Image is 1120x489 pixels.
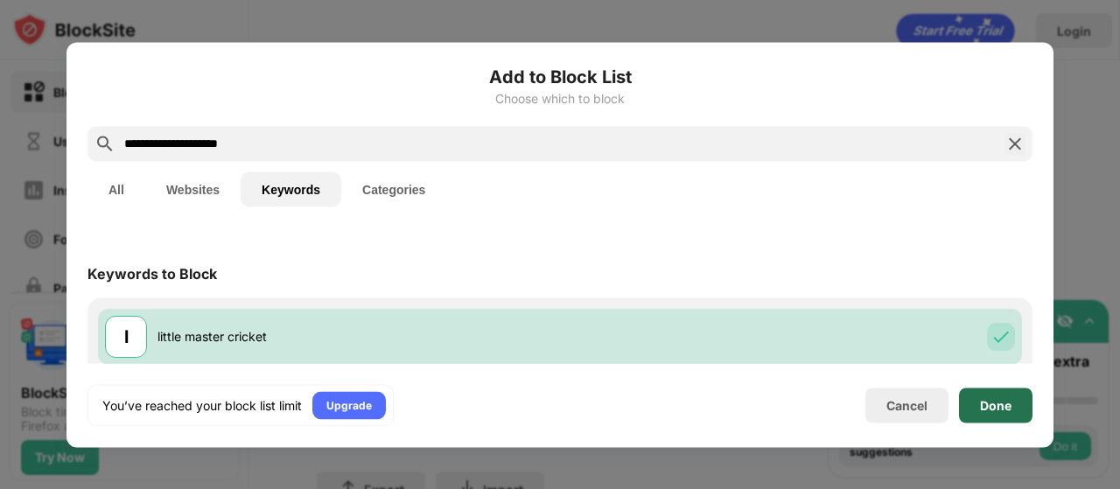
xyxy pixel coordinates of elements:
[241,171,341,206] button: Keywords
[341,171,446,206] button: Categories
[124,323,129,349] div: l
[886,398,927,413] div: Cancel
[1004,133,1025,154] img: search-close
[87,91,1032,105] div: Choose which to block
[102,396,302,414] div: You’ve reached your block list limit
[87,63,1032,89] h6: Add to Block List
[145,171,241,206] button: Websites
[157,327,560,346] div: little master cricket
[87,171,145,206] button: All
[326,396,372,414] div: Upgrade
[94,133,115,154] img: search.svg
[980,398,1011,412] div: Done
[87,264,217,282] div: Keywords to Block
